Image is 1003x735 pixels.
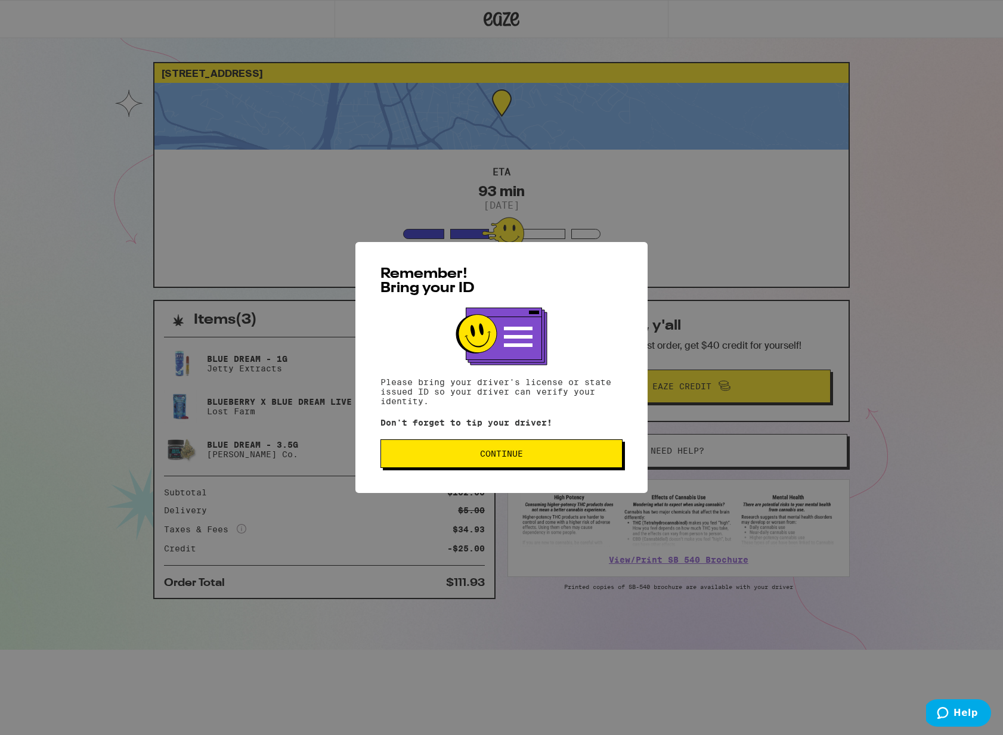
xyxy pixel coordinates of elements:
button: Continue [380,439,623,468]
span: Remember! Bring your ID [380,267,475,296]
span: Continue [480,449,523,458]
p: Don't forget to tip your driver! [380,418,623,427]
p: Please bring your driver's license or state issued ID so your driver can verify your identity. [380,377,623,406]
iframe: Opens a widget where you can find more information [926,699,991,729]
